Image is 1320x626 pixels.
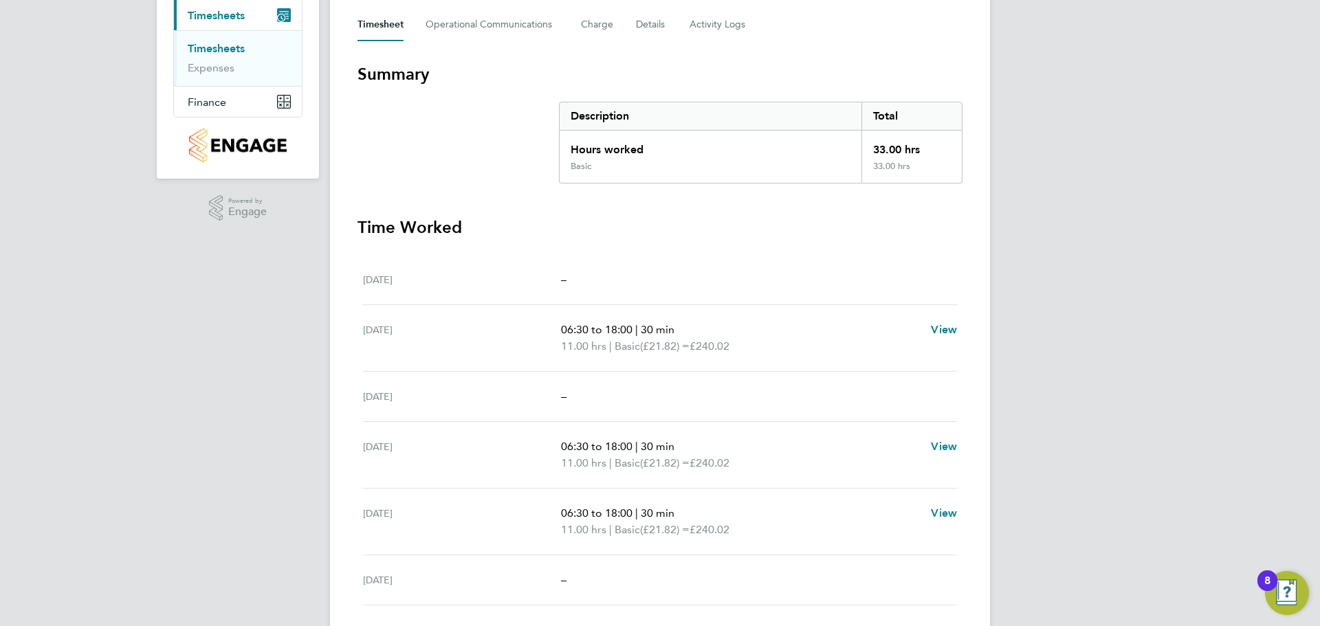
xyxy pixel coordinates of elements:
[931,506,957,519] span: View
[1265,571,1309,615] button: Open Resource Center, 8 new notifications
[690,8,747,41] button: Activity Logs
[561,573,566,586] span: –
[609,456,612,469] span: |
[189,128,286,162] img: countryside-properties-logo-retina.png
[1264,581,1270,599] div: 8
[690,523,729,536] span: £240.02
[931,440,957,453] span: View
[363,388,561,405] div: [DATE]
[690,339,729,353] span: £240.02
[861,131,962,161] div: 33.00 hrs
[861,102,962,130] div: Total
[615,338,640,355] span: Basic
[641,440,674,453] span: 30 min
[228,206,267,218] span: Engage
[609,339,612,353] span: |
[636,8,668,41] button: Details
[561,456,606,469] span: 11.00 hrs
[357,216,962,238] h3: Time Worked
[188,61,234,74] a: Expenses
[931,438,957,455] a: View
[571,161,591,172] div: Basic
[363,505,561,538] div: [DATE]
[641,323,674,336] span: 30 min
[363,438,561,471] div: [DATE]
[561,323,632,336] span: 06:30 to 18:00
[174,87,302,117] button: Finance
[174,30,302,86] div: Timesheets
[357,8,404,41] button: Timesheet
[188,42,245,55] a: Timesheets
[228,195,267,207] span: Powered by
[641,506,674,519] span: 30 min
[173,128,302,162] a: Go to home page
[363,322,561,355] div: [DATE]
[426,8,559,41] button: Operational Communications
[931,322,957,338] a: View
[640,456,690,469] span: (£21.82) =
[609,523,612,536] span: |
[561,523,606,536] span: 11.00 hrs
[561,506,632,519] span: 06:30 to 18:00
[635,323,638,336] span: |
[561,273,566,286] span: –
[357,63,962,85] h3: Summary
[690,456,729,469] span: £240.02
[635,506,638,519] span: |
[188,96,226,109] span: Finance
[188,9,245,22] span: Timesheets
[640,339,690,353] span: (£21.82) =
[615,522,640,538] span: Basic
[363,572,561,588] div: [DATE]
[561,390,566,403] span: –
[581,8,614,41] button: Charge
[861,161,962,183] div: 33.00 hrs
[931,323,957,336] span: View
[363,271,561,288] div: [DATE]
[560,102,861,130] div: Description
[615,455,640,471] span: Basic
[561,440,632,453] span: 06:30 to 18:00
[559,102,962,183] div: Summary
[209,195,267,221] a: Powered byEngage
[561,339,606,353] span: 11.00 hrs
[640,523,690,536] span: (£21.82) =
[635,440,638,453] span: |
[560,131,861,161] div: Hours worked
[931,505,957,522] a: View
